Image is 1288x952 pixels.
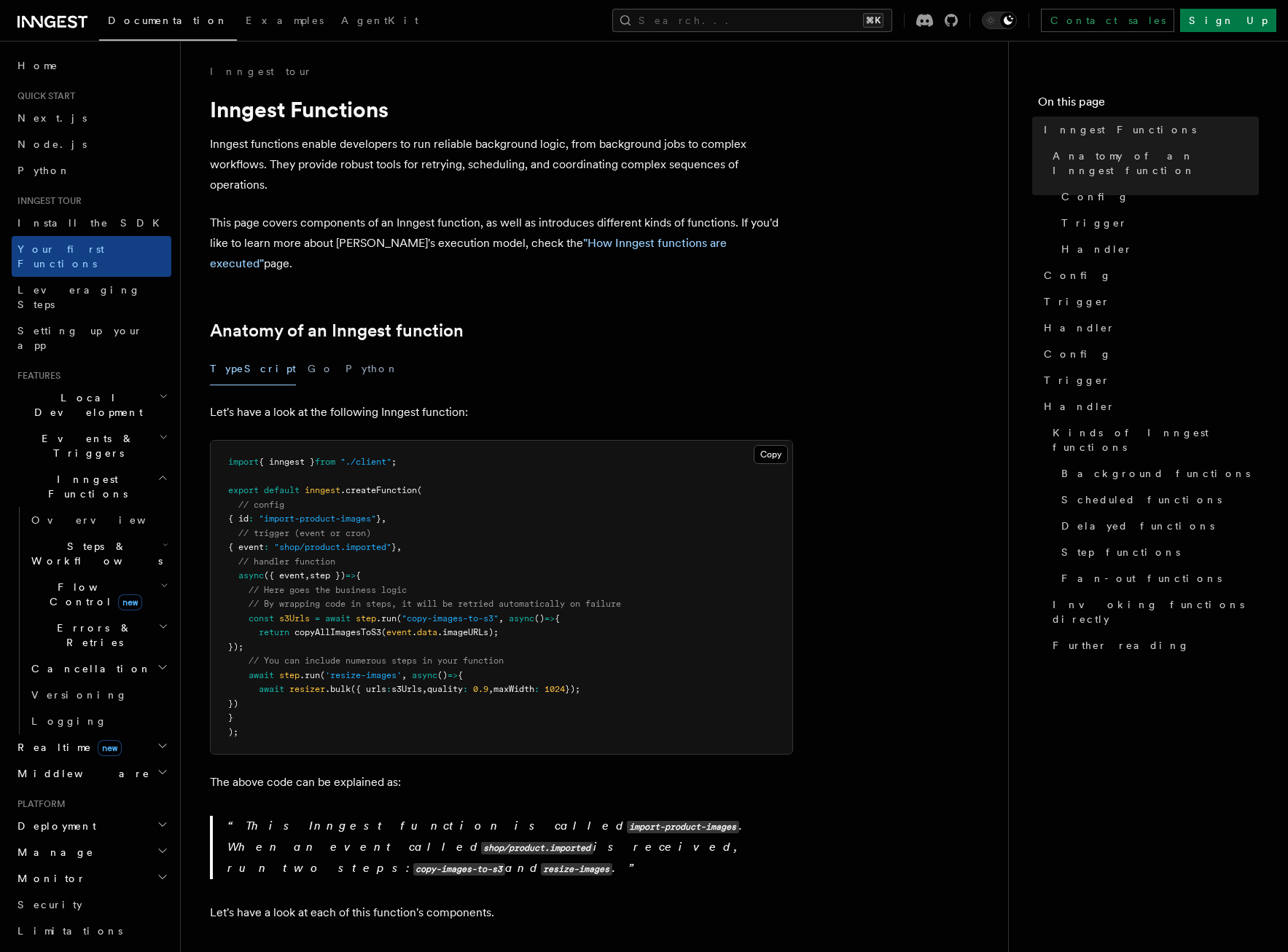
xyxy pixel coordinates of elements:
[310,570,346,581] span: step })
[12,472,157,501] span: Inngest Functions
[541,863,612,876] code: resize-images
[340,485,417,495] span: .createFunction
[391,457,397,467] span: ;
[12,740,122,755] span: Realtime
[210,320,464,341] a: Anatomy of an Inngest function
[346,570,356,581] span: =>
[238,500,284,510] span: // config
[26,580,160,609] span: Flow Control
[227,816,793,879] p: This Inngest function is called . When an event called is received, run two steps: and .
[332,4,427,39] a: AgentKit
[12,431,159,460] span: Events & Triggers
[381,514,386,524] span: ,
[346,353,399,385] button: Python
[210,64,312,79] a: Inngest tour
[1053,149,1259,178] span: Anatomy of an Inngest function
[228,542,264,552] span: { event
[1038,93,1259,117] h4: On this page
[26,621,158,650] span: Errors & Retries
[210,772,793,792] p: The above code can be explained as:
[12,865,171,892] button: Monitor
[391,542,397,552] span: }
[325,670,402,680] span: 'resize-images'
[386,684,391,694] span: :
[12,507,171,734] div: Inngest Functions
[1053,597,1259,626] span: Invoking functions directly
[17,217,168,229] span: Install the SDK
[1041,9,1174,32] a: Contact sales
[391,684,422,694] span: s3Urls
[26,574,171,615] button: Flow Controlnew
[12,766,150,781] span: Middleware
[1044,294,1110,309] span: Trigger
[305,485,340,495] span: inngest
[17,138,87,150] span: Node.js
[1180,9,1276,32] a: Sign Up
[210,213,793,274] p: This page covers components of an Inngest function, as well as introduces different kinds of func...
[264,542,269,552] span: :
[488,684,493,694] span: ,
[437,670,448,680] span: ()
[279,670,300,680] span: step
[12,157,171,184] a: Python
[376,514,381,524] span: }
[463,684,468,694] span: :
[305,570,310,581] span: ,
[1055,184,1259,210] a: Config
[555,613,560,623] span: {
[1061,571,1222,586] span: Fan-out functions
[12,90,75,102] span: Quick start
[1061,466,1250,481] span: Background functions
[1061,545,1180,559] span: Step functions
[12,52,171,79] a: Home
[1038,288,1259,315] a: Trigger
[386,627,412,637] span: event
[12,819,96,833] span: Deployment
[397,542,402,552] span: ,
[12,918,171,944] a: Limitations
[499,613,504,623] span: ,
[98,740,122,756] span: new
[228,727,238,737] span: );
[534,684,539,694] span: :
[1053,638,1190,653] span: Further reading
[1047,591,1259,632] a: Invoking functions directly
[26,615,171,656] button: Errors & Retries
[534,613,545,623] span: ()
[437,627,499,637] span: .imageURLs);
[249,585,407,595] span: // Here goes the business logic
[210,402,793,422] p: Let's have a look at the following Inngest function:
[259,514,376,524] span: "import-product-images"
[1055,210,1259,236] a: Trigger
[99,4,237,41] a: Documentation
[1047,632,1259,658] a: Further reading
[315,457,335,467] span: from
[228,457,259,467] span: import
[1055,460,1259,487] a: Background functions
[259,627,289,637] span: return
[1038,341,1259,367] a: Config
[259,457,315,467] span: { inngest }
[341,15,418,26] span: AgentKit
[26,708,171,734] a: Logging
[31,715,107,727] span: Logging
[1038,315,1259,341] a: Handler
[315,613,320,623] span: =
[249,613,274,623] span: const
[238,570,264,581] span: async
[259,684,284,694] span: await
[31,689,128,701] span: Versioning
[863,13,883,28] kbd: ⌘K
[228,514,249,524] span: { id
[246,15,324,26] span: Examples
[12,277,171,318] a: Leveraging Steps
[12,390,159,420] span: Local Development
[26,533,171,574] button: Steps & Workflows
[17,165,71,176] span: Python
[1053,425,1259,455] span: Kinds of Inngest functions
[17,284,141,310] span: Leveraging Steps
[982,12,1017,29] button: Toggle dark mode
[228,712,233,723] span: }
[279,613,310,623] span: s3Urls
[12,845,94,859] span: Manage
